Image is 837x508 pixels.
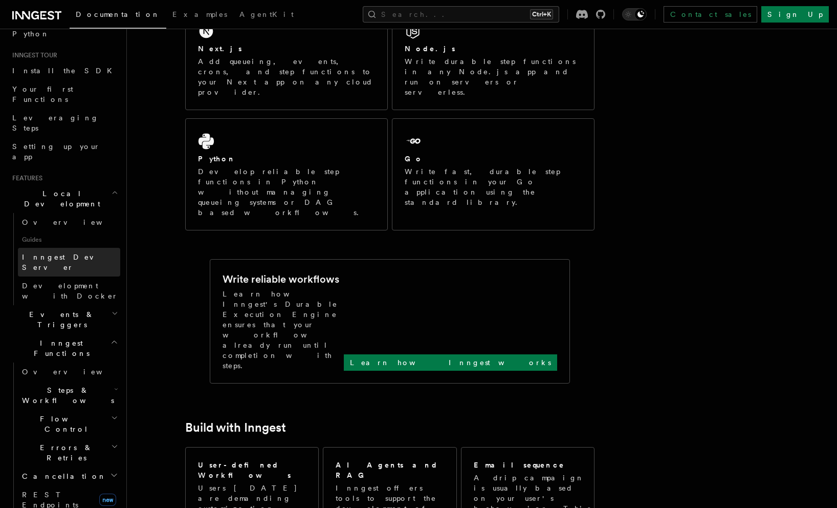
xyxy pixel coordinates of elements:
[22,282,118,300] span: Development with Docker
[18,467,120,485] button: Cancellation
[12,30,50,38] span: Python
[18,381,120,410] button: Steps & Workflows
[185,420,286,435] a: Build with Inngest
[363,6,559,23] button: Search...Ctrl+K
[530,9,553,19] kbd: Ctrl+K
[22,368,127,376] span: Overview
[198,44,242,54] h2: Next.js
[18,277,120,305] a: Development with Docker
[99,494,116,506] span: new
[172,10,227,18] span: Examples
[8,184,120,213] button: Local Development
[18,471,106,481] span: Cancellation
[12,142,100,161] span: Setting up your app
[8,334,120,363] button: Inngest Functions
[223,289,344,371] p: Learn how Inngest's Durable Execution Engine ensures that your workflow already run until complet...
[18,363,120,381] a: Overview
[198,166,375,218] p: Develop reliable step functions in Python without managing queueing systems or DAG based workflows.
[344,354,557,371] a: Learn how Inngest works
[18,414,111,434] span: Flow Control
[233,3,300,28] a: AgentKit
[223,272,339,286] h2: Write reliable workflows
[8,137,120,166] a: Setting up your app
[12,85,73,103] span: Your first Functions
[18,231,120,248] span: Guides
[18,410,120,438] button: Flow Control
[198,56,375,97] p: Add queueing, events, crons, and step functions to your Next app on any cloud provider.
[18,438,120,467] button: Errors & Retries
[12,67,118,75] span: Install the SDK
[76,10,160,18] span: Documentation
[8,25,120,43] a: Python
[8,61,120,80] a: Install the SDK
[8,188,112,209] span: Local Development
[405,154,423,164] h2: Go
[761,6,829,23] a: Sign Up
[18,385,114,406] span: Steps & Workflows
[198,154,236,164] h2: Python
[198,460,306,480] h2: User-defined Workflows
[8,174,42,182] span: Features
[350,357,551,368] p: Learn how Inngest works
[8,109,120,137] a: Leveraging Steps
[8,51,57,59] span: Inngest tour
[8,80,120,109] a: Your first Functions
[405,44,455,54] h2: Node.js
[22,253,109,271] span: Inngest Dev Server
[18,442,111,463] span: Errors & Retries
[18,248,120,277] a: Inngest Dev Server
[70,3,166,29] a: Documentation
[22,218,127,226] span: Overview
[239,10,294,18] span: AgentKit
[185,118,388,230] a: PythonDevelop reliable step functions in Python without managing queueing systems or DAG based wo...
[18,213,120,231] a: Overview
[664,6,757,23] a: Contact sales
[8,338,111,358] span: Inngest Functions
[8,213,120,305] div: Local Development
[166,3,233,28] a: Examples
[392,8,594,110] a: Node.jsWrite durable step functions in any Node.js app and run on servers or serverless.
[474,460,565,470] h2: Email sequence
[405,166,582,207] p: Write fast, durable step functions in your Go application using the standard library.
[405,56,582,97] p: Write durable step functions in any Node.js app and run on servers or serverless.
[8,309,112,330] span: Events & Triggers
[336,460,445,480] h2: AI Agents and RAG
[622,8,647,20] button: Toggle dark mode
[392,118,594,230] a: GoWrite fast, durable step functions in your Go application using the standard library.
[185,8,388,110] a: Next.jsAdd queueing, events, crons, and step functions to your Next app on any cloud provider.
[8,305,120,334] button: Events & Triggers
[12,114,99,132] span: Leveraging Steps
